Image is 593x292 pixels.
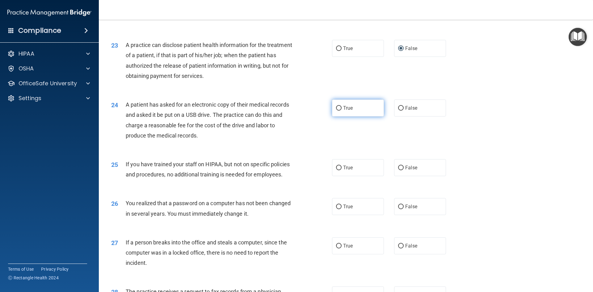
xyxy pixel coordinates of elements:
[7,50,90,57] a: HIPAA
[343,243,353,249] span: True
[7,65,90,72] a: OSHA
[111,239,118,247] span: 27
[398,244,404,248] input: False
[336,46,342,51] input: True
[343,165,353,171] span: True
[111,161,118,168] span: 25
[405,243,417,249] span: False
[126,161,290,178] span: If you have trained your staff on HIPAA, but not on specific policies and procedures, no addition...
[343,105,353,111] span: True
[19,95,41,102] p: Settings
[111,42,118,49] span: 23
[111,101,118,109] span: 24
[126,200,291,217] span: You realized that a password on a computer has not been changed in several years. You must immedi...
[343,45,353,51] span: True
[7,6,91,19] img: PMB logo
[7,95,90,102] a: Settings
[336,166,342,170] input: True
[405,45,417,51] span: False
[336,106,342,111] input: True
[405,204,417,209] span: False
[41,266,69,272] a: Privacy Policy
[398,106,404,111] input: False
[405,105,417,111] span: False
[405,165,417,171] span: False
[398,46,404,51] input: False
[336,244,342,248] input: True
[398,205,404,209] input: False
[398,166,404,170] input: False
[111,200,118,207] span: 26
[343,204,353,209] span: True
[19,50,34,57] p: HIPAA
[569,28,587,46] button: Open Resource Center
[7,80,90,87] a: OfficeSafe University
[562,249,586,273] iframe: Drift Widget Chat Controller
[8,275,59,281] span: Ⓒ Rectangle Health 2024
[19,80,77,87] p: OfficeSafe University
[126,42,292,79] span: A practice can disclose patient health information for the treatment of a patient, if that is par...
[336,205,342,209] input: True
[126,239,287,266] span: If a person breaks into the office and steals a computer, since the computer was in a locked offi...
[19,65,34,72] p: OSHA
[126,101,289,139] span: A patient has asked for an electronic copy of their medical records and asked it be put on a USB ...
[8,266,34,272] a: Terms of Use
[18,26,61,35] h4: Compliance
